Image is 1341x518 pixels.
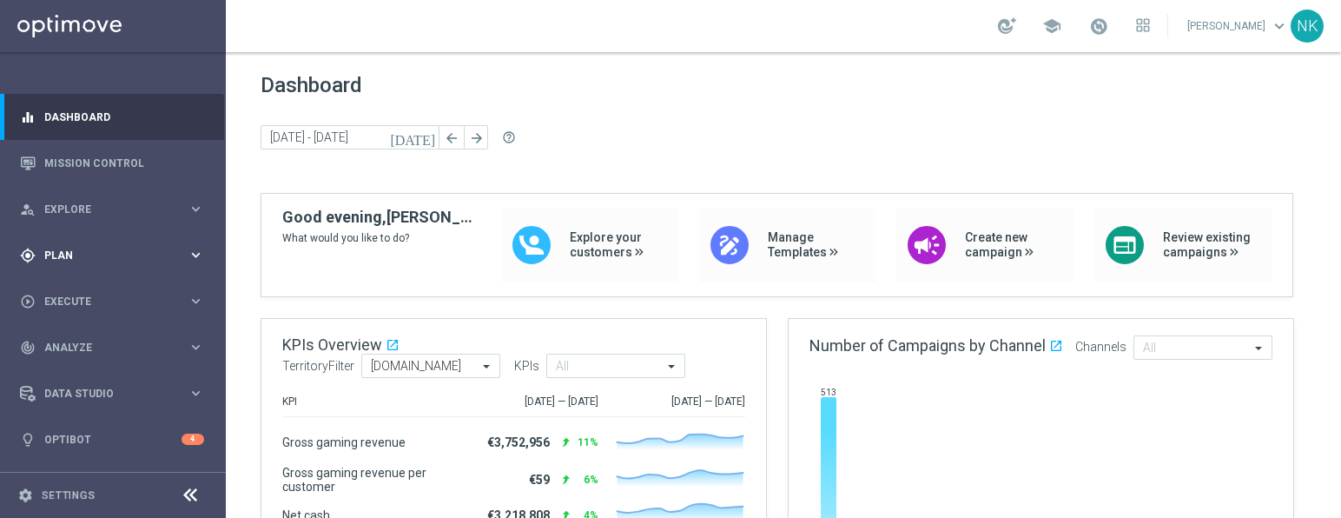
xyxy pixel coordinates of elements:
[42,490,95,501] a: Settings
[1042,17,1061,36] span: school
[19,203,205,216] button: person_search Explore keyboard_arrow_right
[20,340,36,355] i: track_changes
[20,340,188,355] div: Analyze
[19,433,205,447] button: lightbulb Optibot 4
[17,488,33,503] i: settings
[19,156,205,170] button: Mission Control
[20,386,188,402] div: Data Studio
[19,341,205,355] button: track_changes Analyze keyboard_arrow_right
[188,385,204,402] i: keyboard_arrow_right
[20,294,188,309] div: Execute
[44,204,188,215] span: Explore
[1291,10,1324,43] div: NK
[20,248,188,263] div: Plan
[20,140,204,186] div: Mission Control
[188,293,204,309] i: keyboard_arrow_right
[20,94,204,140] div: Dashboard
[1270,17,1289,36] span: keyboard_arrow_down
[20,202,188,217] div: Explore
[20,432,36,448] i: lightbulb
[44,140,204,186] a: Mission Control
[188,339,204,355] i: keyboard_arrow_right
[20,416,204,462] div: Optibot
[188,201,204,217] i: keyboard_arrow_right
[20,294,36,309] i: play_circle_outline
[19,387,205,401] button: Data Studio keyboard_arrow_right
[44,94,204,140] a: Dashboard
[20,202,36,217] i: person_search
[1186,13,1291,39] a: [PERSON_NAME]keyboard_arrow_down
[19,110,205,124] button: equalizer Dashboard
[182,434,204,445] div: 4
[19,249,205,262] button: gps_fixed Plan keyboard_arrow_right
[44,388,188,399] span: Data Studio
[19,295,205,309] button: play_circle_outline Execute keyboard_arrow_right
[188,247,204,263] i: keyboard_arrow_right
[20,110,36,125] i: equalizer
[44,250,188,261] span: Plan
[44,416,182,462] a: Optibot
[20,248,36,263] i: gps_fixed
[44,342,188,353] span: Analyze
[44,296,188,307] span: Execute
